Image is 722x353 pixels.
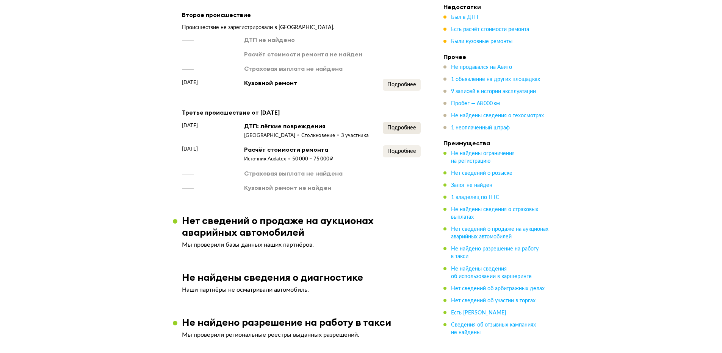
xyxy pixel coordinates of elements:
div: Источник Audatex [244,156,292,163]
div: 3 участника [341,132,369,139]
h4: Преимущества [443,139,550,147]
div: Столкновение [301,132,341,139]
span: Подробнее [387,149,416,154]
span: [DATE] [182,122,198,129]
span: Не найдены сведения о страховых выплатах [451,207,538,220]
span: Подробнее [387,125,416,131]
div: Кузовной ремонт не найден [244,183,331,192]
button: Подробнее [383,145,421,157]
div: Страховая выплата не найдена [244,169,343,177]
h3: Нет сведений о продаже на аукционах аварийных автомобилей [182,215,430,238]
div: Расчёт стоимости ремонта [244,145,333,154]
div: Страховая выплата не найдена [244,64,343,73]
h4: Недостатки [443,3,550,11]
span: Не продавался на Авито [451,65,512,70]
span: Не найдены сведения об использовании в каршеринге [451,266,532,279]
div: Расчёт стоимости ремонта не найден [244,50,362,58]
p: Мы проверили региональные реестры выданных разрешений. [182,331,421,339]
span: Не найдены ограничения на регистрацию [451,151,515,164]
span: [DATE] [182,79,198,86]
span: Не найдено разрешение на работу в такси [451,246,539,259]
span: Залог не найден [451,183,492,188]
span: Не найдены сведения о техосмотрах [451,113,544,118]
p: Наши партнёры не осматривали автомобиль. [182,286,421,294]
span: Были кузовные ремонты [451,39,512,44]
span: Сведения об отзывных кампаниях не найдены [451,322,536,335]
div: ДТП не найдено [244,36,295,44]
h3: Не найдены сведения о диагностике [182,271,363,283]
span: Пробег — 68 000 км [451,101,500,106]
div: [GEOGRAPHIC_DATA] [244,132,301,139]
div: Происшествие не зарегистрировали в [GEOGRAPHIC_DATA]. [182,24,421,31]
p: Мы проверили базы данных наших партнёров. [182,241,421,249]
span: Нет сведений об участии в торгах [451,298,536,303]
button: Подробнее [383,122,421,134]
h4: Прочее [443,53,550,61]
span: [DATE] [182,145,198,153]
span: 1 объявление на других площадках [451,77,540,82]
span: Был в ДТП [451,15,478,20]
span: Подробнее [387,82,416,87]
div: 50 000 – 75 000 ₽ [292,156,333,163]
div: Кузовной ремонт [244,79,297,87]
span: Нет сведений о розыске [451,171,512,176]
span: Нет сведений о продаже на аукционах аварийных автомобилей [451,227,548,239]
div: ДТП: лёгкие повреждения [244,122,369,130]
span: 9 записей в истории эксплуатации [451,89,536,94]
h3: Не найдено разрешение на работу в такси [182,316,391,328]
span: 1 неоплаченный штраф [451,125,510,131]
span: 1 владелец по ПТС [451,195,500,200]
span: Есть [PERSON_NAME] [451,310,506,315]
span: Есть расчёт стоимости ремонта [451,27,529,32]
div: Третье происшествие от [DATE] [182,107,421,117]
button: Подробнее [383,79,421,91]
span: Нет сведений об арбитражных делах [451,286,545,291]
div: Второе происшествие [182,10,421,20]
